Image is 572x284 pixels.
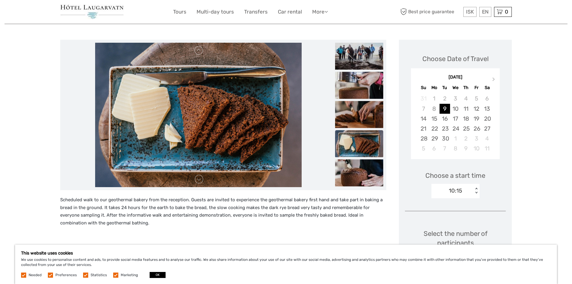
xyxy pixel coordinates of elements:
[440,114,450,124] div: Choose Tuesday, September 16th, 2025
[335,72,383,99] img: 87dbacc510214df0bbc76ba318cc10ad_slider_thumbnail.jpeg
[440,84,450,92] div: Tu
[461,94,471,103] div: Not available Thursday, September 4th, 2025
[461,134,471,144] div: Choose Thursday, October 2nd, 2025
[482,114,492,124] div: Choose Saturday, September 20th, 2025
[413,94,498,153] div: month 2025-09
[490,76,499,85] button: Next Month
[471,124,482,134] div: Choose Friday, September 26th, 2025
[504,9,509,15] span: 0
[471,134,482,144] div: Choose Friday, October 3rd, 2025
[461,114,471,124] div: Choose Thursday, September 18th, 2025
[461,144,471,153] div: Choose Thursday, October 9th, 2025
[461,124,471,134] div: Choose Thursday, September 25th, 2025
[440,94,450,103] div: Not available Tuesday, September 2nd, 2025
[418,124,429,134] div: Choose Sunday, September 21st, 2025
[418,84,429,92] div: Su
[405,229,506,256] div: Select the number of participants
[429,104,440,114] div: Not available Monday, September 8th, 2025
[450,104,461,114] div: Choose Wednesday, September 10th, 2025
[450,94,461,103] div: Not available Wednesday, September 3rd, 2025
[461,84,471,92] div: Th
[474,188,479,194] div: < >
[429,144,440,153] div: Choose Monday, October 6th, 2025
[466,9,474,15] span: ISK
[450,144,461,153] div: Choose Wednesday, October 8th, 2025
[450,124,461,134] div: Choose Wednesday, September 24th, 2025
[482,144,492,153] div: Choose Saturday, October 11th, 2025
[440,124,450,134] div: Choose Tuesday, September 23rd, 2025
[429,134,440,144] div: Choose Monday, September 29th, 2025
[60,5,124,19] img: 2489-0b7621fd-c2cc-439c-be2b-41469028c7de_logo_small.jpg
[461,104,471,114] div: Choose Thursday, September 11th, 2025
[440,104,450,114] div: Choose Tuesday, September 9th, 2025
[450,84,461,92] div: We
[173,8,186,16] a: Tours
[440,134,450,144] div: Choose Tuesday, September 30th, 2025
[482,104,492,114] div: Choose Saturday, September 13th, 2025
[482,94,492,103] div: Not available Saturday, September 6th, 2025
[471,94,482,103] div: Not available Friday, September 5th, 2025
[471,144,482,153] div: Choose Friday, October 10th, 2025
[335,101,383,128] img: 41e811d212d94cb0839ba241703e6269_slider_thumbnail.jpeg
[411,74,500,81] div: [DATE]
[471,84,482,92] div: Fr
[60,196,386,227] p: Scheduled walk to our geothermal bakery from the reception. Guests are invited to experience the ...
[418,104,429,114] div: Not available Sunday, September 7th, 2025
[471,104,482,114] div: Choose Friday, September 12th, 2025
[471,114,482,124] div: Choose Friday, September 19th, 2025
[482,84,492,92] div: Sa
[418,114,429,124] div: Choose Sunday, September 14th, 2025
[429,124,440,134] div: Choose Monday, September 22nd, 2025
[450,114,461,124] div: Choose Wednesday, September 17th, 2025
[418,134,429,144] div: Choose Sunday, September 28th, 2025
[121,273,138,278] label: Marketing
[8,11,68,15] p: We're away right now. Please check back later!
[312,8,328,16] a: More
[29,273,42,278] label: Needed
[335,130,383,157] img: 5e8c0969472840afb7f43496149d0288_slider_thumbnail.jpeg
[449,187,462,195] div: 10:15
[278,8,302,16] a: Car rental
[422,54,489,63] div: Choose Date of Travel
[482,124,492,134] div: Choose Saturday, September 27th, 2025
[69,9,76,17] button: Open LiveChat chat widget
[429,114,440,124] div: Choose Monday, September 15th, 2025
[150,272,166,278] button: OK
[244,8,268,16] a: Transfers
[335,159,383,187] img: b04f61f9411a4f2a99fe64a940a106c2_slider_thumbnail.jpeg
[55,273,77,278] label: Preferences
[425,171,485,180] span: Choose a start time
[450,134,461,144] div: Choose Wednesday, October 1st, 2025
[418,94,429,103] div: Not available Sunday, August 31st, 2025
[95,43,302,187] img: 5e8c0969472840afb7f43496149d0288_main_slider.jpeg
[15,245,557,284] div: We use cookies to personalise content and ads, to provide social media features and to analyse ou...
[335,43,383,70] img: 321035d3ade1406ab5681969df12e067_slider_thumbnail.jpeg
[429,84,440,92] div: Mo
[429,94,440,103] div: Not available Monday, September 1st, 2025
[479,7,491,17] div: EN
[91,273,107,278] label: Statistics
[399,7,462,17] span: Best price guarantee
[482,134,492,144] div: Choose Saturday, October 4th, 2025
[440,144,450,153] div: Choose Tuesday, October 7th, 2025
[418,144,429,153] div: Choose Sunday, October 5th, 2025
[21,251,551,256] h5: This website uses cookies
[197,8,234,16] a: Multi-day tours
